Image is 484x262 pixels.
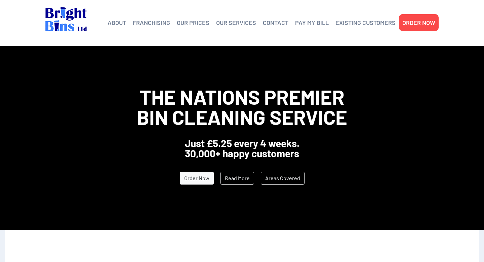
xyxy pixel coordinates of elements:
[108,18,126,28] a: ABOUT
[180,172,214,185] a: Order Now
[261,172,305,185] a: Areas Covered
[220,172,254,185] a: Read More
[137,85,347,129] span: The Nations Premier Bin Cleaning Service
[295,18,329,28] a: PAY MY BILL
[177,18,209,28] a: OUR PRICES
[335,18,396,28] a: EXISTING CUSTOMERS
[263,18,288,28] a: CONTACT
[216,18,256,28] a: OUR SERVICES
[402,18,435,28] a: ORDER NOW
[133,18,170,28] a: FRANCHISING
